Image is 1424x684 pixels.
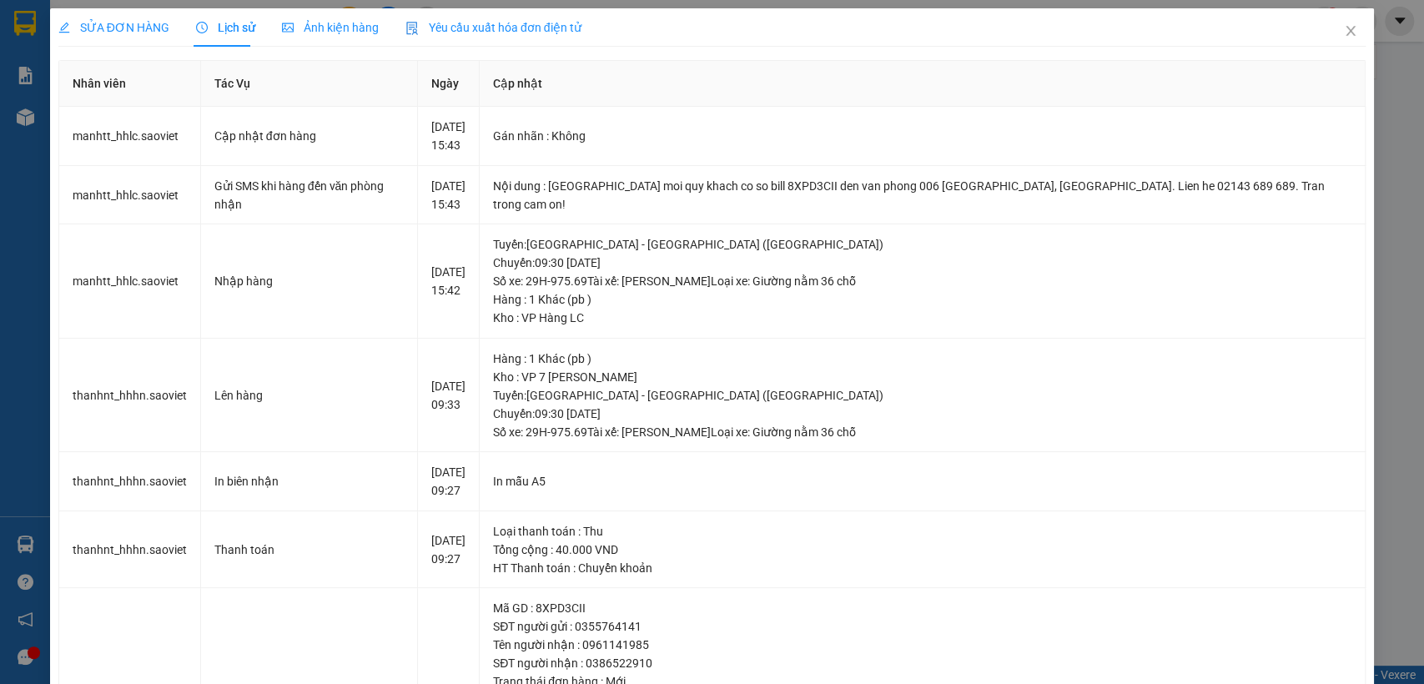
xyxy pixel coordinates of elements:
div: [DATE] 09:33 [431,377,465,414]
div: Thanh toán [214,541,404,559]
div: Nội dung : [GEOGRAPHIC_DATA] moi quy khach co so bill 8XPD3CII den van phong 006 [GEOGRAPHIC_DATA... [493,177,1351,214]
th: Cập nhật [480,61,1366,107]
span: SỬA ĐƠN HÀNG [58,21,169,34]
span: Ảnh kiện hàng [282,21,379,34]
span: picture [282,22,294,33]
td: thanhnt_hhhn.saoviet [59,511,201,589]
td: manhtt_hhlc.saoviet [59,224,201,339]
span: Lịch sử [196,21,255,34]
div: Nhập hàng [214,272,404,290]
div: Tổng cộng : 40.000 VND [493,541,1351,559]
td: manhtt_hhlc.saoviet [59,166,201,225]
div: Loại thanh toán : Thu [493,522,1351,541]
div: Gửi SMS khi hàng đến văn phòng nhận [214,177,404,214]
td: thanhnt_hhhn.saoviet [59,339,201,453]
span: edit [58,22,70,33]
span: clock-circle [196,22,208,33]
div: In mẫu A5 [493,472,1351,490]
div: SĐT người nhận : 0386522910 [493,654,1351,672]
button: Close [1327,8,1374,55]
div: Kho : VP 7 [PERSON_NAME] [493,368,1351,386]
span: close [1344,24,1357,38]
div: HT Thanh toán : Chuyển khoản [493,559,1351,577]
th: Ngày [418,61,480,107]
div: Hàng : 1 Khác (pb ) [493,290,1351,309]
div: Gán nhãn : Không [493,127,1351,145]
td: thanhnt_hhhn.saoviet [59,452,201,511]
div: [DATE] 09:27 [431,531,465,568]
div: In biên nhận [214,472,404,490]
th: Nhân viên [59,61,201,107]
th: Tác Vụ [201,61,418,107]
div: [DATE] 15:42 [431,263,465,299]
div: Tuyến : [GEOGRAPHIC_DATA] - [GEOGRAPHIC_DATA] ([GEOGRAPHIC_DATA]) Chuyến: 09:30 [DATE] Số xe: 29H... [493,386,1351,441]
div: Lên hàng [214,386,404,405]
div: Cập nhật đơn hàng [214,127,404,145]
div: Tên người nhận : 0961141985 [493,636,1351,654]
div: Tuyến : [GEOGRAPHIC_DATA] - [GEOGRAPHIC_DATA] ([GEOGRAPHIC_DATA]) Chuyến: 09:30 [DATE] Số xe: 29H... [493,235,1351,290]
td: manhtt_hhlc.saoviet [59,107,201,166]
div: [DATE] 15:43 [431,177,465,214]
div: SĐT người gửi : 0355764141 [493,617,1351,636]
img: icon [405,22,419,35]
div: [DATE] 09:27 [431,463,465,500]
div: [DATE] 15:43 [431,118,465,154]
div: Kho : VP Hàng LC [493,309,1351,327]
div: Hàng : 1 Khác (pb ) [493,350,1351,368]
span: Yêu cầu xuất hóa đơn điện tử [405,21,581,34]
div: Mã GD : 8XPD3CII [493,599,1351,617]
